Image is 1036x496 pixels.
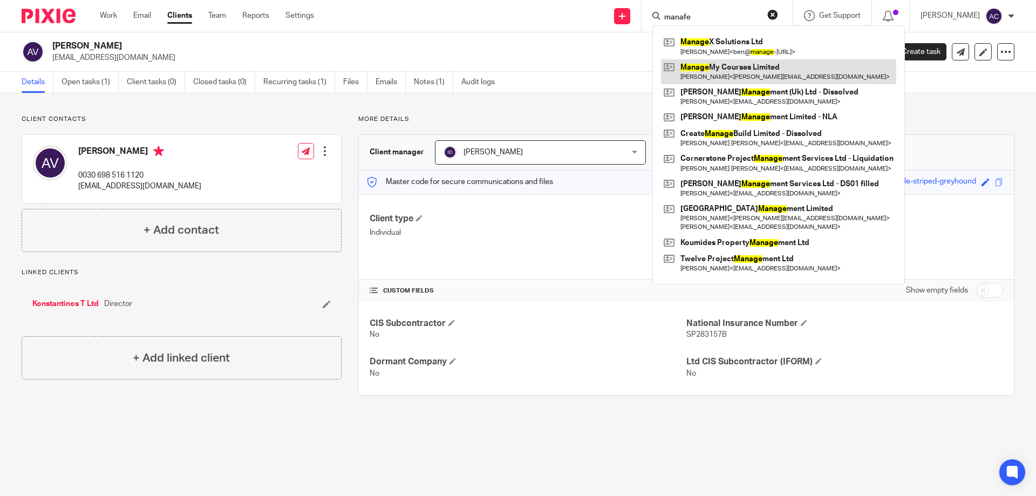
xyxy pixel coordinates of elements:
[464,148,523,156] span: [PERSON_NAME]
[376,72,406,93] a: Emails
[686,318,1003,329] h4: National Insurance Number
[208,10,226,21] a: Team
[906,285,968,296] label: Show empty fields
[22,40,44,63] img: svg%3E
[33,146,67,180] img: svg%3E
[884,43,946,60] a: Create task
[62,72,119,93] a: Open tasks (1)
[78,181,201,192] p: [EMAIL_ADDRESS][DOMAIN_NAME]
[370,227,686,238] p: Individual
[263,72,335,93] a: Recurring tasks (1)
[819,12,861,19] span: Get Support
[370,147,424,158] h3: Client manager
[167,10,192,21] a: Clients
[22,268,342,277] p: Linked clients
[370,356,686,368] h4: Dormant Company
[22,72,53,93] a: Details
[343,72,367,93] a: Files
[985,8,1003,25] img: svg%3E
[370,318,686,329] h4: CIS Subcontractor
[370,331,379,338] span: No
[32,298,99,309] a: Konstantinos T Ltd
[52,40,705,52] h2: [PERSON_NAME]
[461,72,503,93] a: Audit logs
[104,298,132,309] span: Director
[663,13,760,23] input: Search
[78,146,201,159] h4: [PERSON_NAME]
[358,115,1014,124] p: More details
[78,170,201,181] p: 0030 698 516 1120
[285,10,314,21] a: Settings
[127,72,185,93] a: Client tasks (0)
[370,287,686,295] h4: CUSTOM FIELDS
[686,331,727,338] span: SP283157B
[370,213,686,225] h4: Client type
[686,356,1003,368] h4: Ltd CIS Subcontractor (IFORM)
[52,52,868,63] p: [EMAIL_ADDRESS][DOMAIN_NAME]
[144,222,219,239] h4: + Add contact
[921,10,980,21] p: [PERSON_NAME]
[871,176,976,188] div: strong-jade-striped-greyhound
[242,10,269,21] a: Reports
[367,176,553,187] p: Master code for secure communications and files
[153,146,164,157] i: Primary
[414,72,453,93] a: Notes (1)
[100,10,117,21] a: Work
[767,9,778,20] button: Clear
[444,146,456,159] img: svg%3E
[133,10,151,21] a: Email
[686,370,696,377] span: No
[22,9,76,23] img: Pixie
[370,370,379,377] span: No
[133,350,230,366] h4: + Add linked client
[193,72,255,93] a: Closed tasks (0)
[22,115,342,124] p: Client contacts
